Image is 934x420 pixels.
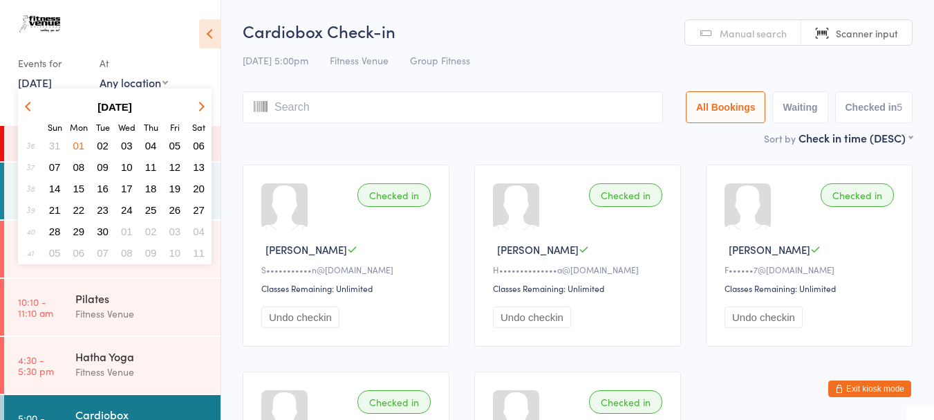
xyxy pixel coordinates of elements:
span: 25 [145,204,157,216]
button: 01 [116,222,138,241]
button: 04 [188,222,209,241]
button: 10 [116,158,138,176]
span: 07 [49,161,61,173]
a: 10:10 -11:10 amPilatesFitness Venue [4,279,221,336]
button: 05 [44,244,66,262]
small: Friday [170,121,180,133]
span: Manual search [720,26,787,40]
span: 29 [73,226,85,237]
button: 13 [188,158,209,176]
span: 01 [121,226,133,237]
span: 09 [97,161,109,173]
span: [PERSON_NAME] [497,242,579,257]
button: 06 [188,136,209,155]
input: Search [243,91,663,123]
button: 09 [140,244,162,262]
span: 27 [193,204,205,216]
small: Tuesday [96,121,110,133]
button: 01 [68,136,90,155]
span: 02 [145,226,157,237]
button: 02 [92,136,113,155]
small: Saturday [192,121,205,133]
span: 05 [49,247,61,259]
button: 07 [44,158,66,176]
button: 09 [92,158,113,176]
button: Undo checkin [493,307,571,328]
button: 05 [165,136,186,155]
div: Classes Remaining: Unlimited [725,282,898,294]
div: At [100,52,168,75]
span: 14 [49,183,61,194]
button: 17 [116,179,138,198]
button: 07 [92,244,113,262]
button: 24 [116,201,138,219]
button: 04 [140,136,162,155]
span: 31 [49,140,61,152]
time: 10:10 - 11:10 am [18,296,53,318]
div: Hatha Yoga [75,349,209,364]
span: Scanner input [836,26,898,40]
div: Events for [18,52,86,75]
div: Fitness Venue [75,306,209,322]
span: 04 [193,226,205,237]
button: All Bookings [686,91,766,123]
em: 41 [27,247,34,258]
span: Fitness Venue [330,53,389,67]
button: 20 [188,179,209,198]
time: 4:30 - 5:30 pm [18,354,54,376]
button: 27 [188,201,209,219]
span: 08 [73,161,85,173]
span: 11 [145,161,157,173]
em: 36 [26,140,35,151]
strong: [DATE] [97,101,132,113]
span: 12 [169,161,181,173]
button: 14 [44,179,66,198]
button: 06 [68,244,90,262]
button: 29 [68,222,90,241]
div: S•••••••••••n@[DOMAIN_NAME] [261,264,435,275]
em: 37 [26,161,35,172]
div: 5 [897,102,902,113]
div: Check in time (DESC) [798,130,913,145]
small: Monday [70,121,88,133]
span: 04 [145,140,157,152]
button: 15 [68,179,90,198]
button: 10 [165,244,186,262]
button: 26 [165,201,186,219]
span: 24 [121,204,133,216]
small: Sunday [48,121,62,133]
span: 16 [97,183,109,194]
button: 31 [44,136,66,155]
div: Any location [100,75,168,90]
label: Sort by [764,131,796,145]
button: 11 [140,158,162,176]
button: 08 [116,244,138,262]
span: 01 [73,140,85,152]
a: 4:30 -5:30 pmHatha YogaFitness Venue [4,337,221,394]
span: 23 [97,204,109,216]
button: 22 [68,201,90,219]
span: 28 [49,226,61,237]
small: Wednesday [118,121,136,133]
div: Checked in [357,183,431,207]
span: 02 [97,140,109,152]
span: 13 [193,161,205,173]
button: 02 [140,222,162,241]
button: 18 [140,179,162,198]
div: H••••••••••••••a@[DOMAIN_NAME] [493,264,666,275]
button: 11 [188,244,209,262]
span: 20 [193,183,205,194]
span: 07 [97,247,109,259]
span: 06 [193,140,205,152]
div: F••••••7@[DOMAIN_NAME] [725,264,898,275]
span: 30 [97,226,109,237]
button: Waiting [772,91,828,123]
button: 28 [44,222,66,241]
span: 09 [145,247,157,259]
span: 19 [169,183,181,194]
span: 03 [121,140,133,152]
button: Undo checkin [261,307,339,328]
span: 18 [145,183,157,194]
button: 16 [92,179,113,198]
button: 25 [140,201,162,219]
